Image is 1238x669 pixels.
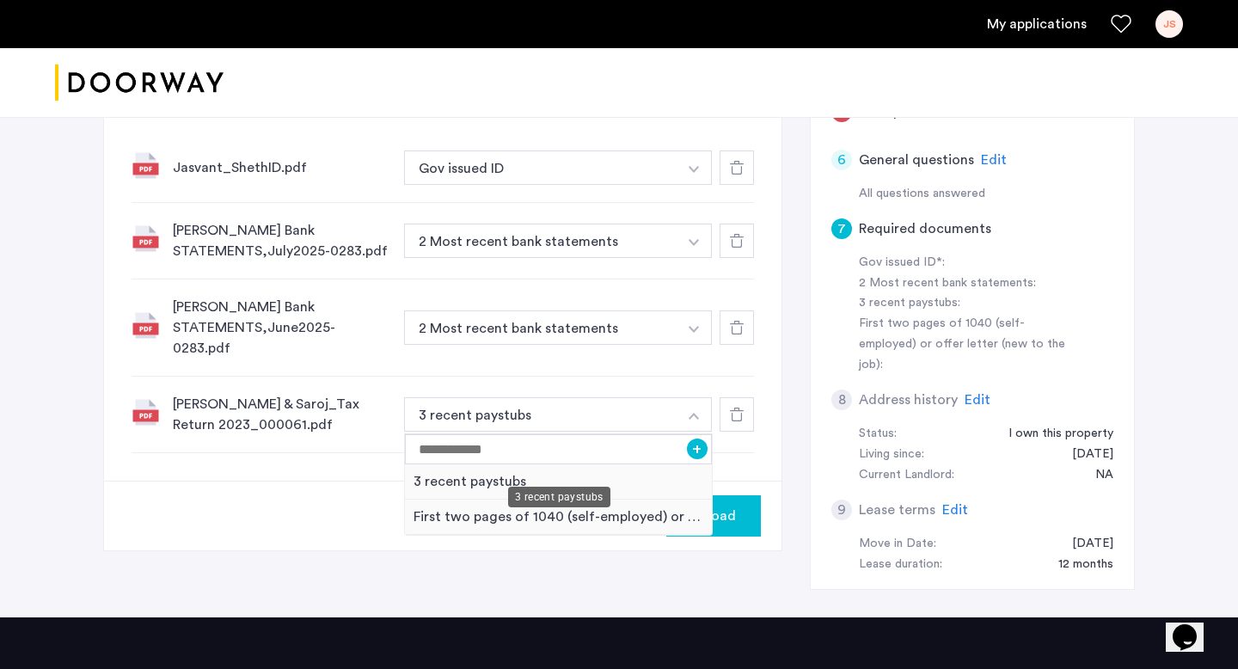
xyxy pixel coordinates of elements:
button: button [404,397,677,432]
button: button [404,310,677,345]
img: arrow [689,239,699,246]
div: Lease duration: [859,555,942,575]
div: [PERSON_NAME] Bank STATEMENTS,July2025-0283.pdf [173,220,390,261]
button: + [687,439,708,459]
div: I own this property [991,424,1113,445]
div: JS [1155,10,1183,38]
div: Current Landlord: [859,465,954,486]
div: 2 Most recent bank statements: [859,273,1076,294]
a: My application [987,14,1087,34]
div: All questions answered [859,184,1113,205]
div: First two pages of 1040 (self-employed) or offer letter (new to the job) [405,500,712,535]
h5: Lease terms [859,500,935,520]
div: 9 [831,500,852,520]
div: Move in Date: [859,534,936,555]
div: Living since: [859,445,924,465]
img: arrow [689,166,699,173]
a: Favorites [1111,14,1131,34]
div: [PERSON_NAME] & Saroj_Tax Return 2023_000061.pdf [173,394,390,435]
div: Jasvant_ShethID.pdf [173,157,390,178]
button: button [666,495,761,537]
div: 08/01/1975 [1055,445,1113,465]
span: Edit [981,153,1007,167]
img: file [132,224,159,252]
iframe: chat widget [1166,600,1221,652]
a: Cazamio logo [55,51,224,115]
div: 6 [831,150,852,170]
span: Edit [941,105,967,119]
div: 09/01/2025 [1055,534,1113,555]
div: 3 recent paystubs [405,464,712,500]
button: button [677,150,712,185]
img: logo [55,51,224,115]
img: file [132,398,159,426]
span: Edit [965,393,990,407]
h5: Required documents [859,218,991,239]
div: Status: [859,424,897,445]
button: button [677,310,712,345]
img: arrow [689,326,699,333]
button: button [404,224,677,258]
button: button [404,150,677,185]
span: Edit [942,503,968,517]
img: file [132,311,159,339]
div: Gov issued ID*: [859,253,1076,273]
button: button [677,397,712,432]
div: 12 months [1041,555,1113,575]
img: arrow [689,413,699,420]
h5: Address history [859,390,958,410]
button: button [677,224,712,258]
div: First two pages of 1040 (self-employed) or offer letter (new to the job): [859,314,1076,376]
div: NA [1078,465,1113,486]
div: 3 recent paystubs: [859,293,1076,314]
h5: General questions [859,150,974,170]
div: 8 [831,390,852,410]
div: 3 recent paystubs [508,487,610,507]
div: [PERSON_NAME] Bank STATEMENTS,June2025-0283.pdf [173,297,390,359]
div: 7 [831,218,852,239]
span: Upload [691,506,736,526]
img: file [132,151,159,179]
